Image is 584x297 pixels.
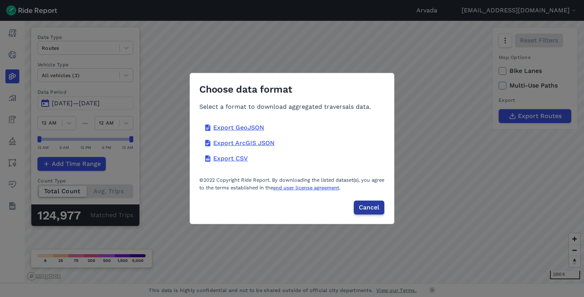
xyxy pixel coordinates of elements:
div: Export GeoJSON [199,121,385,135]
div: Export ArcGIS JSON [199,136,385,150]
div: Export CSV [199,152,385,165]
div: Select a format to download aggregated traversals data. [199,102,385,111]
span: ©2022 Copyright Ride Report. By downloading the listed dataset(s), you agree to the terms establi... [199,177,384,190]
span: Cancel [359,203,379,212]
div: Choose data format [199,83,385,102]
a: end user license agreement [273,185,339,191]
